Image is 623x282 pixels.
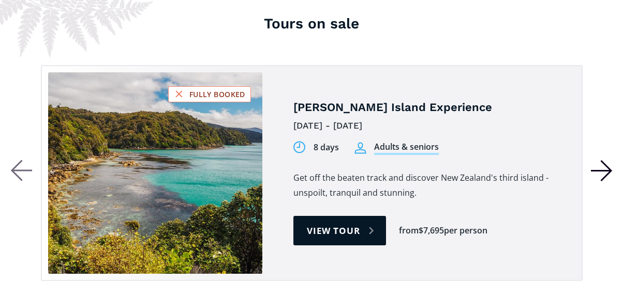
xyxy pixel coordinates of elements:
div: from [399,225,419,237]
div: 8 [314,142,318,153]
div: $7,695 [419,225,444,237]
p: Get off the beaten track and discover New Zealand's third island - unspoilt, tranquil and stunning. [293,170,558,200]
h4: [PERSON_NAME] Island Experience [293,100,558,115]
div: [DATE] - [DATE] [293,118,558,134]
div: Adults & seniors [374,141,439,155]
div: per person [444,225,487,237]
a: View tour [293,216,386,245]
div: days [320,142,339,153]
h3: Tours on sale [10,13,613,34]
